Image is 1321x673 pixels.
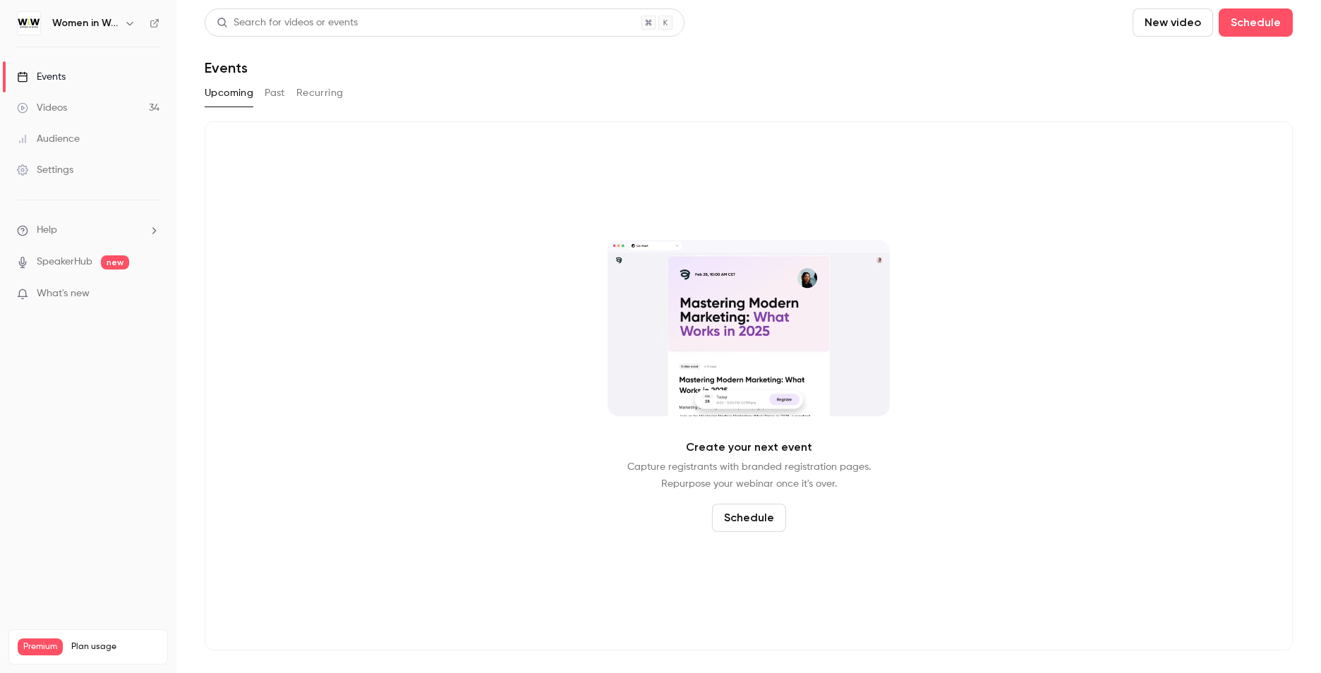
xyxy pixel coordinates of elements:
[17,163,73,177] div: Settings
[1133,8,1213,37] button: New video
[101,255,129,269] span: new
[296,82,344,104] button: Recurring
[71,641,159,653] span: Plan usage
[17,132,80,146] div: Audience
[712,504,786,532] button: Schedule
[686,439,812,456] p: Create your next event
[18,12,40,35] img: Women in Work
[1219,8,1293,37] button: Schedule
[627,459,871,492] p: Capture registrants with branded registration pages. Repurpose your webinar once it's over.
[18,638,63,655] span: Premium
[143,288,159,301] iframe: Noticeable Trigger
[37,286,90,301] span: What's new
[205,59,248,76] h1: Events
[17,223,159,238] li: help-dropdown-opener
[17,70,66,84] div: Events
[205,82,253,104] button: Upcoming
[52,16,119,30] h6: Women in Work
[217,16,358,30] div: Search for videos or events
[265,82,285,104] button: Past
[37,255,92,269] a: SpeakerHub
[37,223,57,238] span: Help
[17,101,67,115] div: Videos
